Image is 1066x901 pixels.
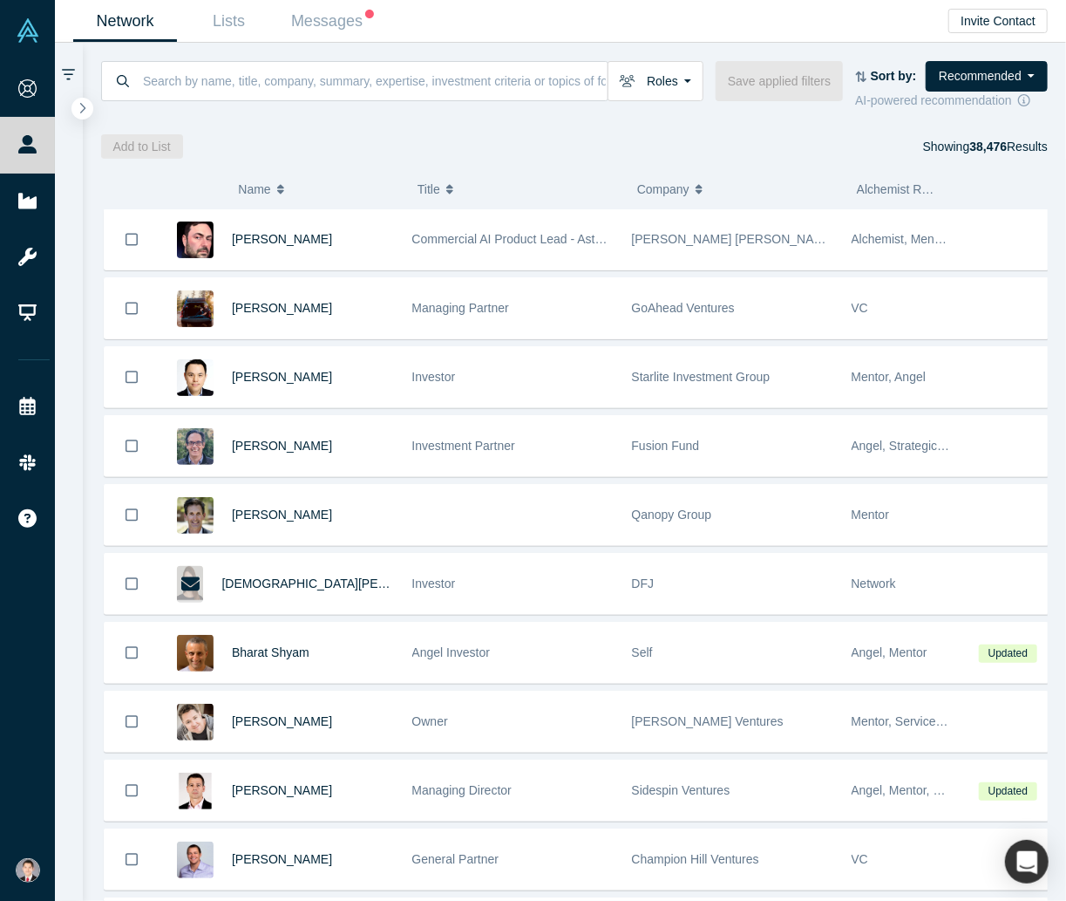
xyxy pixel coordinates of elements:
[412,577,456,590] span: Investor
[177,773,214,809] img: Istvan Jonyer's Profile Image
[418,171,440,208] span: Title
[177,428,214,465] img: David Gerster's Profile Image
[418,171,619,208] button: Title
[232,645,309,659] a: Bharat Shyam
[177,842,214,878] img: Josh Manchester's Profile Image
[105,416,159,476] button: Bookmark
[177,290,214,327] img: Philip Brady's Profile Image
[412,439,515,453] span: Investment Partner
[632,508,712,522] span: Qanopy Group
[632,852,759,866] span: Champion Hill Ventures
[857,182,938,196] span: Alchemist Role
[105,692,159,752] button: Bookmark
[852,714,985,728] span: Mentor, Service Provider
[232,714,332,728] a: [PERSON_NAME]
[412,783,512,797] span: Managing Director
[632,301,735,315] span: GoAhead Ventures
[177,497,214,534] img: Robert Pearlstein's Profile Image
[852,301,868,315] span: VC
[412,852,499,866] span: General Partner
[923,134,1048,159] div: Showing
[232,370,332,384] a: [PERSON_NAME]
[105,278,159,338] button: Bookmark
[105,209,159,270] button: Bookmark
[232,783,332,797] a: [PERSON_NAME]
[73,1,177,42] a: Network
[969,140,1007,154] strong: 38,476
[637,171,839,208] button: Company
[855,92,1048,110] div: AI-powered recommendation
[716,61,843,101] button: Save applied filters
[852,577,896,590] span: Network
[232,232,332,246] a: [PERSON_NAME]
[948,9,1048,33] button: Invite Contact
[105,485,159,545] button: Bookmark
[871,69,917,83] strong: Sort by:
[632,439,700,453] span: Fusion Fund
[238,171,270,208] span: Name
[177,635,214,672] img: Bharat Shyam's Profile Image
[101,134,183,159] button: Add to List
[632,370,771,384] span: Starlite Investment Group
[412,232,1059,246] span: Commercial AI Product Lead - Astellas & Angel Investor - [PERSON_NAME] [PERSON_NAME] Capital, Alc...
[105,554,159,614] button: Bookmark
[232,508,332,522] a: [PERSON_NAME]
[412,714,448,728] span: Owner
[852,439,985,453] span: Angel, Strategic Investor
[105,347,159,407] button: Bookmark
[637,171,689,208] span: Company
[141,60,608,101] input: Search by name, title, company, summary, expertise, investment criteria or topics of focus
[238,171,399,208] button: Name
[632,714,784,728] span: [PERSON_NAME] Ventures
[969,140,1048,154] span: Results
[412,645,491,659] span: Angel Investor
[177,359,214,396] img: Alfred Chu's Profile Image
[979,645,1036,663] span: Updated
[232,852,332,866] a: [PERSON_NAME]
[608,61,703,101] button: Roles
[852,508,890,522] span: Mentor
[632,783,730,797] span: Sidespin Ventures
[632,232,878,246] span: [PERSON_NAME] [PERSON_NAME] Capital
[105,623,159,683] button: Bookmark
[852,645,927,659] span: Angel, Mentor
[16,858,40,883] img: Ethan Yang's Account
[16,18,40,43] img: Alchemist Vault Logo
[852,370,927,384] span: Mentor, Angel
[232,439,332,453] a: [PERSON_NAME]
[979,782,1036,801] span: Updated
[177,704,214,741] img: Rob Bertholf's Profile Image
[632,645,653,659] span: Self
[221,577,458,590] a: [DEMOGRAPHIC_DATA][PERSON_NAME]
[412,301,509,315] span: Managing Partner
[926,61,1048,92] button: Recommended
[632,577,655,590] span: DFJ
[177,1,281,42] a: Lists
[105,761,159,821] button: Bookmark
[281,1,384,42] a: Messages
[852,783,951,797] span: Angel, Mentor, VC
[852,852,868,866] span: VC
[232,301,332,315] a: [PERSON_NAME]
[412,370,456,384] span: Investor
[177,222,214,258] img: Richard Svinkin's Profile Image
[105,829,159,890] button: Bookmark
